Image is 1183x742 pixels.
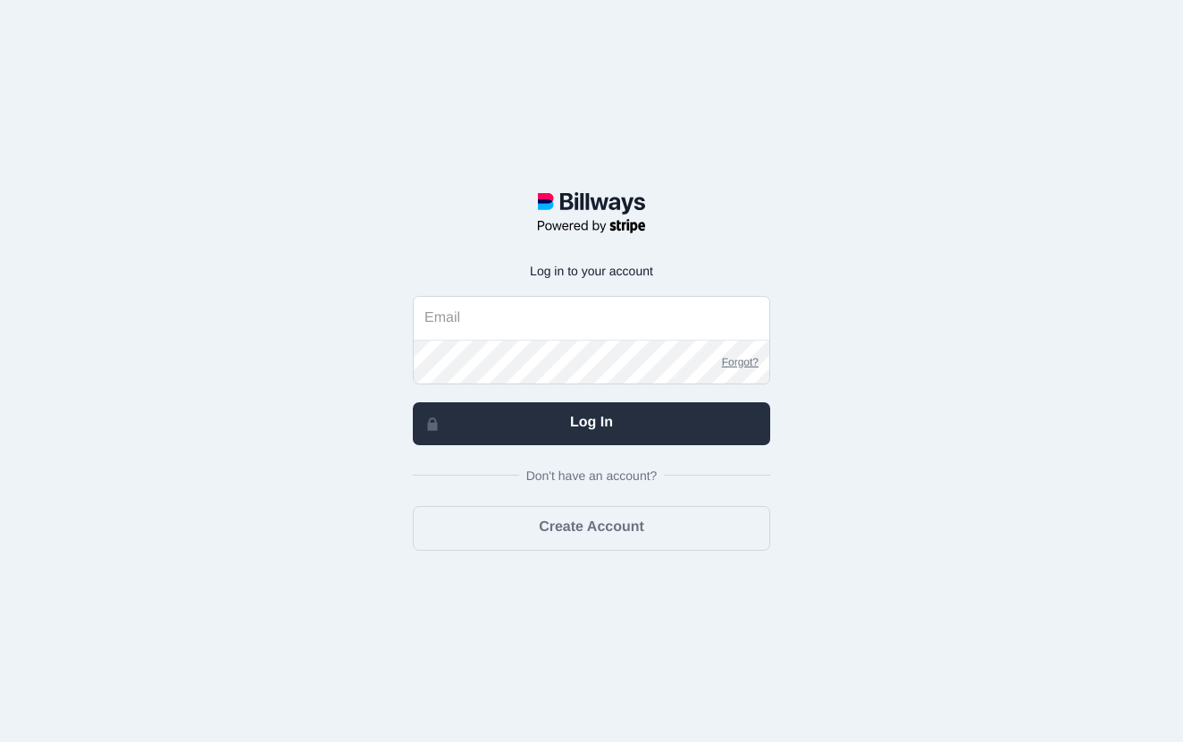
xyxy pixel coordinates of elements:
[414,297,769,340] input: Email
[413,402,770,445] a: Log In
[413,264,770,278] p: Log in to your account
[538,192,645,235] img: logotype-powered-by-stripe.svg
[413,506,770,551] a: Create Account
[519,467,665,485] span: Don't have an account?
[711,341,769,384] a: Forgot?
